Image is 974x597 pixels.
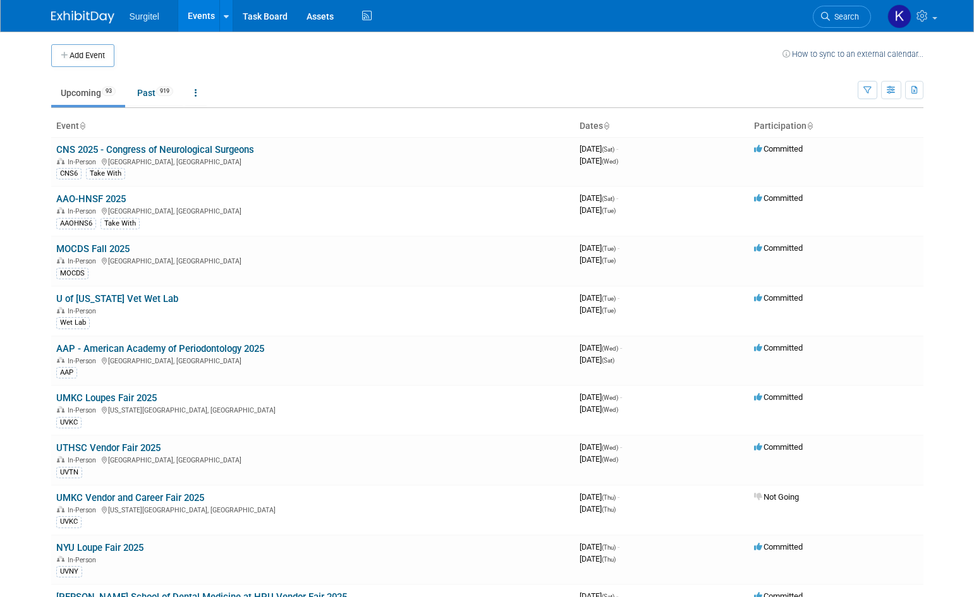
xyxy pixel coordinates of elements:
[602,544,616,551] span: (Thu)
[754,492,799,502] span: Not Going
[580,442,622,452] span: [DATE]
[580,243,619,253] span: [DATE]
[68,257,100,265] span: In-Person
[602,158,618,165] span: (Wed)
[602,456,618,463] span: (Wed)
[56,255,569,265] div: [GEOGRAPHIC_DATA], [GEOGRAPHIC_DATA]
[56,243,130,255] a: MOCDS Fall 2025
[602,357,614,364] span: (Sat)
[56,343,264,354] a: AAP - American Academy of Periodontology 2025
[580,542,619,552] span: [DATE]
[102,87,116,96] span: 93
[57,456,64,462] img: In-Person Event
[754,144,803,154] span: Committed
[580,554,616,564] span: [DATE]
[754,442,803,452] span: Committed
[580,255,616,265] span: [DATE]
[57,307,64,313] img: In-Person Event
[580,454,618,464] span: [DATE]
[56,454,569,464] div: [GEOGRAPHIC_DATA], [GEOGRAPHIC_DATA]
[68,158,100,166] span: In-Person
[754,343,803,353] span: Committed
[616,193,618,203] span: -
[618,293,619,303] span: -
[130,11,159,21] span: Surgitel
[580,205,616,215] span: [DATE]
[620,343,622,353] span: -
[749,116,923,137] th: Participation
[56,193,126,205] a: AAO-HNSF 2025
[602,146,614,153] span: (Sat)
[580,492,619,502] span: [DATE]
[56,168,82,179] div: CNS6
[56,442,161,454] a: UTHSC Vendor Fair 2025
[580,305,616,315] span: [DATE]
[580,144,618,154] span: [DATE]
[813,6,871,28] a: Search
[754,542,803,552] span: Committed
[602,307,616,314] span: (Tue)
[57,207,64,214] img: In-Person Event
[602,556,616,563] span: (Thu)
[618,492,619,502] span: -
[580,343,622,353] span: [DATE]
[57,257,64,263] img: In-Person Event
[782,49,923,59] a: How to sync to an external calendar...
[68,506,100,514] span: In-Person
[616,144,618,154] span: -
[56,566,82,577] div: UVNY
[602,494,616,501] span: (Thu)
[56,293,178,305] a: U of [US_STATE] Vet Wet Lab
[100,218,140,229] div: Take With
[56,542,143,553] a: NYU Loupe Fair 2025
[580,404,618,414] span: [DATE]
[56,492,204,504] a: UMKC Vendor and Career Fair 2025
[754,392,803,402] span: Committed
[602,257,616,264] span: (Tue)
[580,355,614,365] span: [DATE]
[602,394,618,401] span: (Wed)
[580,392,622,402] span: [DATE]
[56,156,569,166] div: [GEOGRAPHIC_DATA], [GEOGRAPHIC_DATA]
[56,392,157,404] a: UMKC Loupes Fair 2025
[57,556,64,562] img: In-Person Event
[51,44,114,67] button: Add Event
[128,81,183,105] a: Past919
[580,293,619,303] span: [DATE]
[68,456,100,464] span: In-Person
[51,11,114,23] img: ExhibitDay
[68,406,100,414] span: In-Person
[57,158,64,164] img: In-Person Event
[56,516,82,528] div: UVKC
[56,205,569,215] div: [GEOGRAPHIC_DATA], [GEOGRAPHIC_DATA]
[580,193,618,203] span: [DATE]
[754,193,803,203] span: Committed
[580,504,616,514] span: [DATE]
[754,293,803,303] span: Committed
[603,121,609,131] a: Sort by Start Date
[602,207,616,214] span: (Tue)
[56,467,82,478] div: UVTN
[56,144,254,155] a: CNS 2025 - Congress of Neurological Surgeons
[51,81,125,105] a: Upcoming93
[618,243,619,253] span: -
[156,87,173,96] span: 919
[830,12,859,21] span: Search
[602,506,616,513] span: (Thu)
[51,116,575,137] th: Event
[56,355,569,365] div: [GEOGRAPHIC_DATA], [GEOGRAPHIC_DATA]
[68,307,100,315] span: In-Person
[602,345,618,352] span: (Wed)
[807,121,813,131] a: Sort by Participation Type
[602,295,616,302] span: (Tue)
[580,156,618,166] span: [DATE]
[887,4,911,28] img: Kay Munchinsky
[618,542,619,552] span: -
[602,406,618,413] span: (Wed)
[86,168,125,179] div: Take With
[602,444,618,451] span: (Wed)
[56,268,88,279] div: MOCDS
[57,506,64,512] img: In-Person Event
[620,392,622,402] span: -
[56,367,77,378] div: AAP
